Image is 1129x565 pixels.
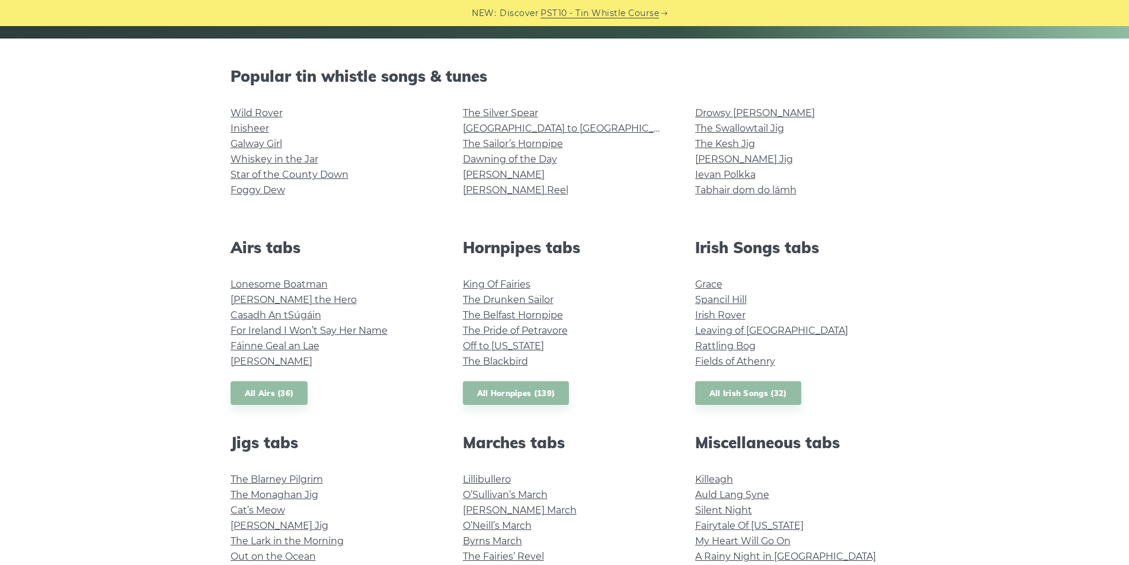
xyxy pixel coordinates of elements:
[695,520,804,531] a: Fairytale Of [US_STATE]
[695,294,747,305] a: Spancil Hill
[231,294,357,305] a: [PERSON_NAME] the Hero
[695,340,756,352] a: Rattling Bog
[540,7,659,20] a: PST10 - Tin Whistle Course
[695,325,848,336] a: Leaving of [GEOGRAPHIC_DATA]
[463,535,522,547] a: Byrns March
[231,309,321,321] a: Casadh An tSúgáin
[463,356,528,367] a: The Blackbird
[695,433,899,452] h2: Miscellaneous tabs
[463,279,530,290] a: King Of Fairies
[695,184,797,196] a: Tabhair dom do lámh
[695,107,815,119] a: Drowsy [PERSON_NAME]
[695,238,899,257] h2: Irish Songs tabs
[463,169,545,180] a: [PERSON_NAME]
[463,325,568,336] a: The Pride of Petravore
[231,356,312,367] a: [PERSON_NAME]
[463,309,563,321] a: The Belfast Hornpipe
[463,474,511,485] a: Lillibullero
[695,123,784,134] a: The Swallowtail Jig
[500,7,539,20] span: Discover
[231,184,285,196] a: Foggy Dew
[231,123,269,134] a: Inisheer
[463,138,563,149] a: The Sailor’s Hornpipe
[695,279,722,290] a: Grace
[231,551,316,562] a: Out on the Ocean
[695,505,752,516] a: Silent Night
[695,309,746,321] a: Irish Rover
[463,340,544,352] a: Off to [US_STATE]
[231,535,344,547] a: The Lark in the Morning
[695,489,769,500] a: Auld Lang Syne
[463,107,538,119] a: The Silver Spear
[695,138,755,149] a: The Kesh Jig
[463,154,557,165] a: Dawning of the Day
[695,356,775,367] a: Fields of Athenry
[231,107,283,119] a: Wild Rover
[231,325,388,336] a: For Ireland I Won’t Say Her Name
[695,381,801,406] a: All Irish Songs (32)
[231,505,285,516] a: Cat’s Meow
[463,238,667,257] h2: Hornpipes tabs
[463,184,568,196] a: [PERSON_NAME] Reel
[231,279,328,290] a: Lonesome Boatman
[695,154,793,165] a: [PERSON_NAME] Jig
[463,123,682,134] a: [GEOGRAPHIC_DATA] to [GEOGRAPHIC_DATA]
[231,474,323,485] a: The Blarney Pilgrim
[231,381,308,406] a: All Airs (36)
[231,520,328,531] a: [PERSON_NAME] Jig
[463,505,577,516] a: [PERSON_NAME] March
[231,67,899,85] h2: Popular tin whistle songs & tunes
[463,489,548,500] a: O’Sullivan’s March
[463,294,554,305] a: The Drunken Sailor
[231,433,434,452] h2: Jigs tabs
[231,138,282,149] a: Galway Girl
[695,169,756,180] a: Ievan Polkka
[695,551,876,562] a: A Rainy Night in [GEOGRAPHIC_DATA]
[463,520,532,531] a: O’Neill’s March
[695,535,791,547] a: My Heart Will Go On
[463,433,667,452] h2: Marches tabs
[231,489,318,500] a: The Monaghan Jig
[231,154,318,165] a: Whiskey in the Jar
[231,169,348,180] a: Star of the County Down
[463,381,570,406] a: All Hornpipes (139)
[695,474,733,485] a: Killeagh
[463,551,544,562] a: The Fairies’ Revel
[231,238,434,257] h2: Airs tabs
[231,340,319,352] a: Fáinne Geal an Lae
[472,7,496,20] span: NEW:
